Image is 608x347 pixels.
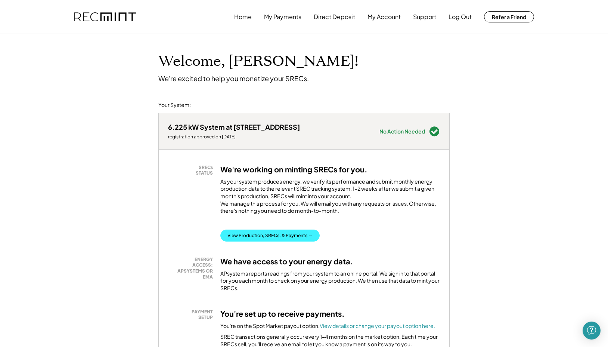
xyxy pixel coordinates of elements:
[413,9,436,24] button: Support
[172,165,213,176] div: SRECs STATUS
[264,9,301,24] button: My Payments
[220,309,345,319] h3: You're set up to receive payments.
[314,9,355,24] button: Direct Deposit
[484,11,534,22] button: Refer a Friend
[320,322,435,329] a: View details or change your payout option here.
[449,9,472,24] button: Log Out
[158,74,309,83] div: We're excited to help you monetize your SRECs.
[220,270,440,292] div: APsystems reports readings from your system to an online portal. We sign in to that portal for yo...
[220,322,435,330] div: You're on the Spot Market payout option.
[158,53,359,70] h1: Welcome, [PERSON_NAME]!
[158,101,191,109] div: Your System:
[220,257,353,266] h3: We have access to your energy data.
[168,134,300,140] div: registration approved on [DATE]
[367,9,401,24] button: My Account
[168,123,300,131] div: 6.225 kW System at [STREET_ADDRESS]
[220,230,320,242] button: View Production, SRECs, & Payments →
[379,129,425,134] div: No Action Needed
[234,9,252,24] button: Home
[583,322,601,340] div: Open Intercom Messenger
[172,257,213,280] div: ENERGY ACCESS: APSYSTEMS OR EMA
[220,165,367,174] h3: We're working on minting SRECs for you.
[220,178,440,218] div: As your system produces energy, we verify its performance and submit monthly energy production da...
[172,309,213,320] div: PAYMENT SETUP
[74,12,136,22] img: recmint-logotype%403x.png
